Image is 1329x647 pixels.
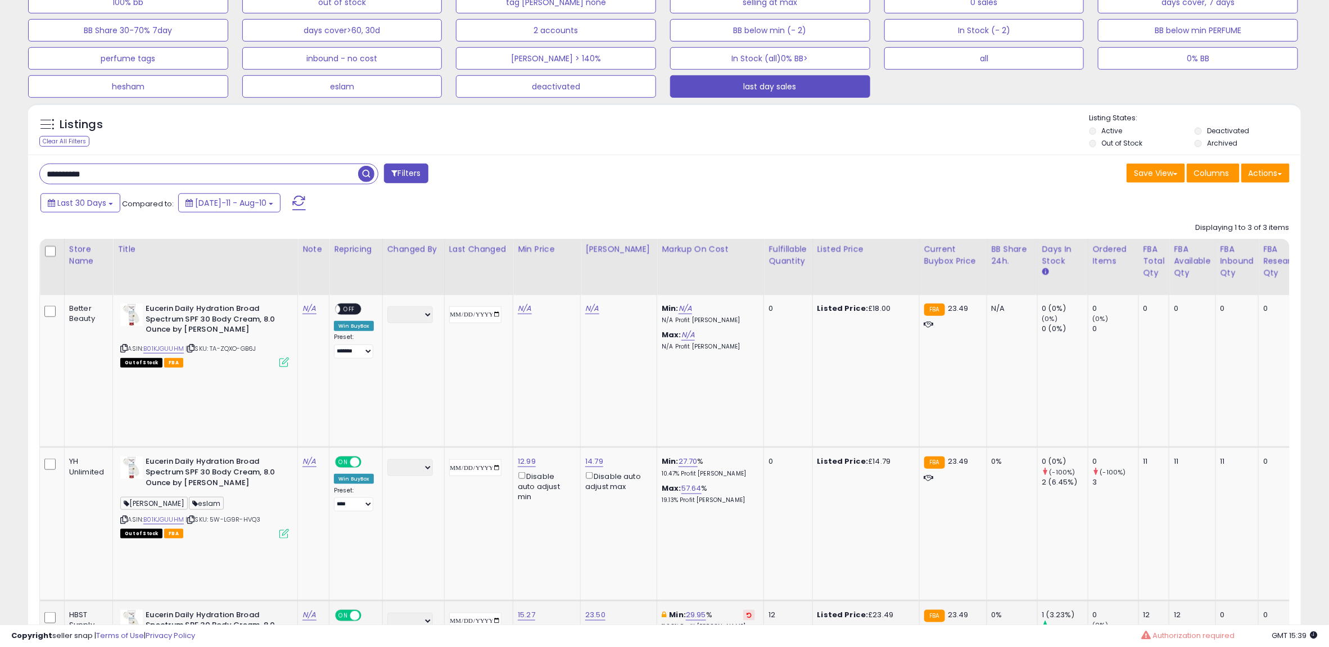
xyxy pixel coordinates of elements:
a: 57.64 [681,483,702,494]
p: N/A Profit [PERSON_NAME] [662,343,755,351]
a: N/A [585,303,599,314]
small: (-100%) [1100,468,1126,477]
div: 12 [1174,610,1206,620]
th: CSV column name: cust_attr_1_Last Changed [444,239,513,295]
span: | SKU: 5W-LG9R-HVQ3 [186,515,260,524]
span: Compared to: [122,198,174,209]
a: 14.79 [585,456,603,467]
div: 0 [1263,304,1310,314]
div: Store Name [69,243,108,267]
div: 0 [1174,304,1206,314]
th: The percentage added to the cost of goods (COGS) that forms the calculator for Min & Max prices. [657,239,764,295]
b: Max: [662,329,681,340]
button: all [884,47,1084,70]
div: 0% [992,456,1029,467]
div: £14.79 [817,456,911,467]
button: perfume tags [28,47,228,70]
div: 0 [1143,304,1161,314]
div: 11 [1174,456,1206,467]
button: 0% BB [1098,47,1298,70]
div: 12 [1143,610,1161,620]
label: Out of Stock [1102,138,1143,148]
a: N/A [518,303,531,314]
div: Changed by [387,243,440,255]
b: Eucerin Daily Hydration Broad Spectrum SPF 30 Body Cream, 8.0 Ounce by [PERSON_NAME] [146,456,282,491]
div: 0 (0%) [1042,456,1088,467]
a: 23.50 [585,609,605,621]
b: Listed Price: [817,456,869,467]
p: 10.47% Profit [PERSON_NAME] [662,470,755,478]
a: B01KJGUUHM [143,344,184,354]
div: Clear All Filters [39,136,89,147]
a: N/A [302,303,316,314]
img: 41FTr+SKmfL._SL40_.jpg [120,610,143,632]
span: OFF [360,458,378,467]
button: eslam [242,75,442,98]
div: ASIN: [120,456,289,537]
span: Columns [1194,168,1229,179]
a: B01KJGUUHM [143,515,184,524]
div: N/A [992,304,1029,314]
div: BB Share 24h. [992,243,1033,267]
button: deactivated [456,75,656,98]
b: Eucerin Daily Hydration Broad Spectrum SPF 30 Body Cream, 8.0 Ounce by [PERSON_NAME] [146,304,282,338]
div: Repricing [334,243,378,255]
p: Listing States: [1090,113,1301,124]
a: N/A [679,303,692,314]
small: Days In Stock. [1042,267,1049,277]
div: Preset: [334,487,374,512]
a: 12.99 [518,456,536,467]
button: Last 30 Days [40,193,120,212]
span: Last 30 Days [57,197,106,209]
span: 23.49 [948,456,969,467]
label: Active [1102,126,1123,135]
button: BB below min (- 2) [670,19,870,42]
div: 0 (0%) [1042,304,1088,314]
span: OFF [360,610,378,620]
button: [PERSON_NAME] > 140% [456,47,656,70]
div: 0 [1263,610,1310,620]
small: (0%) [1093,621,1109,630]
div: 1 (3.23%) [1042,610,1088,620]
small: (-100%) [1050,468,1075,477]
button: inbound - no cost [242,47,442,70]
div: 0 [769,456,803,467]
div: Days In Stock [1042,243,1083,267]
div: 0 [1220,304,1250,314]
label: Deactivated [1207,126,1249,135]
div: £23.49 [817,610,911,620]
div: % [662,610,755,631]
p: 11.98% Profit [PERSON_NAME] [662,623,755,631]
div: Preset: [334,333,374,359]
a: Terms of Use [96,630,144,641]
div: FBA inbound Qty [1220,243,1254,279]
div: FBA Researching Qty [1263,243,1314,279]
div: 11 [1220,456,1250,467]
a: 15.27 [518,609,535,621]
p: N/A Profit [PERSON_NAME] [662,316,755,324]
button: last day sales [670,75,870,98]
div: 0 [1220,610,1250,620]
span: All listings that are currently out of stock and unavailable for purchase on Amazon [120,529,162,539]
small: FBA [924,304,945,316]
span: OFF [340,305,358,314]
div: Title [117,243,293,255]
h5: Listings [60,117,103,133]
div: FBA Total Qty [1143,243,1165,279]
button: Actions [1241,164,1290,183]
img: 41FTr+SKmfL._SL40_.jpg [120,304,143,326]
span: ON [336,458,350,467]
a: Privacy Policy [146,630,195,641]
span: 23.49 [948,609,969,620]
small: FBA [924,456,945,469]
div: [PERSON_NAME] [585,243,652,255]
button: days cover>60, 30d [242,19,442,42]
div: Last Changed [449,243,509,255]
div: % [662,483,755,504]
a: 27.70 [679,456,698,467]
a: N/A [681,329,695,341]
div: 12 [769,610,803,620]
div: 0% [992,610,1029,620]
div: 11 [1143,456,1161,467]
button: Columns [1187,164,1240,183]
